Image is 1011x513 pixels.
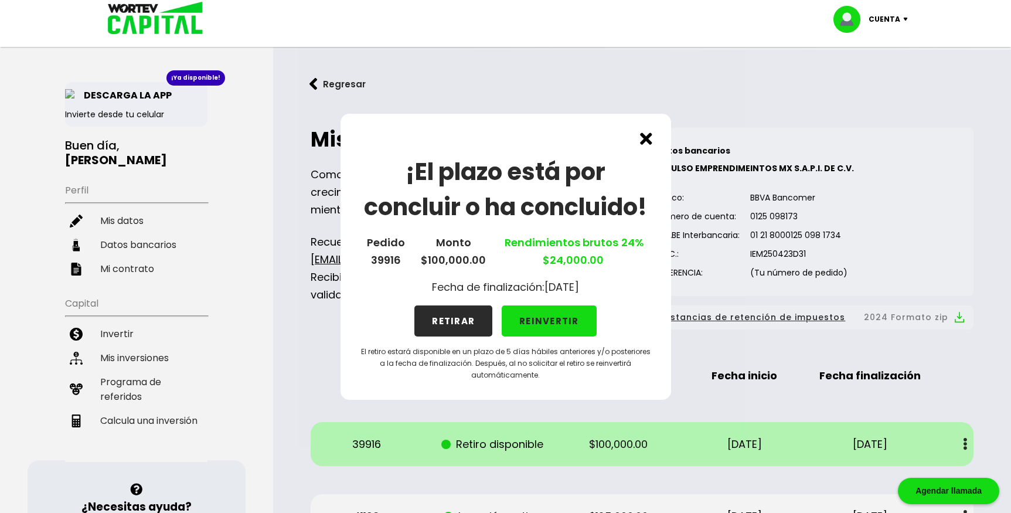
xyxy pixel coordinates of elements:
div: Agendar llamada [898,478,999,504]
p: Cuenta [869,11,900,28]
img: profile-image [833,6,869,33]
h1: ¡El plazo está por concluir o ha concluido! [359,154,652,225]
p: Monto $100,000.00 [421,234,486,269]
button: REINVERTIR [502,305,597,337]
p: Fecha de finalización: [DATE] [432,278,579,296]
button: RETIRAR [414,305,492,337]
img: icon-down [900,18,916,21]
a: Rendimientos brutos $24,000.00 [502,235,644,267]
img: cross.ed5528e3.svg [640,133,652,145]
p: Pedido 39916 [367,234,405,269]
span: 24% [618,235,644,250]
p: El retiro estará disponible en un plazo de 5 días hábiles anteriores y/o posteriores a la fecha d... [359,346,652,381]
